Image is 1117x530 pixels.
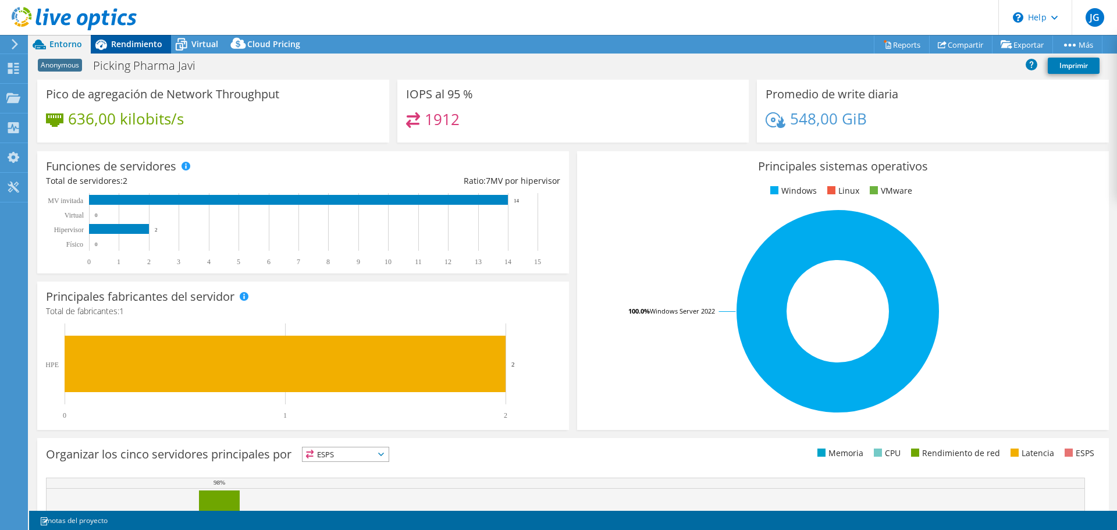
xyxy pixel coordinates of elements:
[425,113,460,126] h4: 1912
[650,307,715,315] tspan: Windows Server 2022
[534,258,541,266] text: 15
[147,258,151,266] text: 2
[68,112,184,125] h4: 636,00 kilobits/s
[504,411,507,419] text: 2
[357,258,360,266] text: 9
[1086,8,1104,27] span: JG
[766,88,898,101] h3: Promedio de write diaria
[908,447,1000,460] li: Rendimiento de red
[415,258,422,266] text: 11
[511,361,515,368] text: 2
[871,447,901,460] li: CPU
[38,59,82,72] span: Anonymous
[1062,447,1094,460] li: ESPS
[119,305,124,316] span: 1
[46,175,303,187] div: Total de servidores:
[475,258,482,266] text: 13
[191,38,218,49] span: Virtual
[628,307,650,315] tspan: 100.0%
[207,258,211,266] text: 4
[992,35,1053,54] a: Exportar
[49,38,82,49] span: Entorno
[123,175,127,186] span: 2
[46,88,279,101] h3: Pico de agregación de Network Throughput
[46,290,234,303] h3: Principales fabricantes del servidor
[486,175,490,186] span: 7
[1008,447,1054,460] li: Latencia
[48,197,83,205] text: MV invitada
[66,240,83,248] tspan: Físico
[444,258,451,266] text: 12
[824,184,859,197] li: Linux
[326,258,330,266] text: 8
[790,112,867,125] h4: 548,00 GiB
[46,305,560,318] h4: Total de fabricantes:
[385,258,392,266] text: 10
[406,88,473,101] h3: IOPS al 95 %
[214,479,225,486] text: 98%
[504,258,511,266] text: 14
[297,258,300,266] text: 7
[54,226,84,234] text: Hipervisor
[111,38,162,49] span: Rendimiento
[929,35,993,54] a: Compartir
[237,258,240,266] text: 5
[177,258,180,266] text: 3
[31,513,116,528] a: notas del proyecto
[88,59,214,72] h1: Picking Pharma Javi
[1013,12,1023,23] svg: \n
[63,411,66,419] text: 0
[303,175,560,187] div: Ratio: MV por hipervisor
[117,258,120,266] text: 1
[514,198,520,204] text: 14
[767,184,817,197] li: Windows
[874,35,930,54] a: Reports
[155,227,158,233] text: 2
[65,211,84,219] text: Virtual
[267,258,271,266] text: 6
[586,160,1100,173] h3: Principales sistemas operativos
[45,361,59,369] text: HPE
[87,258,91,266] text: 0
[95,241,98,247] text: 0
[1048,58,1100,74] a: Imprimir
[814,447,863,460] li: Memoria
[867,184,912,197] li: VMware
[95,212,98,218] text: 0
[247,38,300,49] span: Cloud Pricing
[283,411,287,419] text: 1
[303,447,389,461] span: ESPS
[46,160,176,173] h3: Funciones de servidores
[1052,35,1102,54] a: Más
